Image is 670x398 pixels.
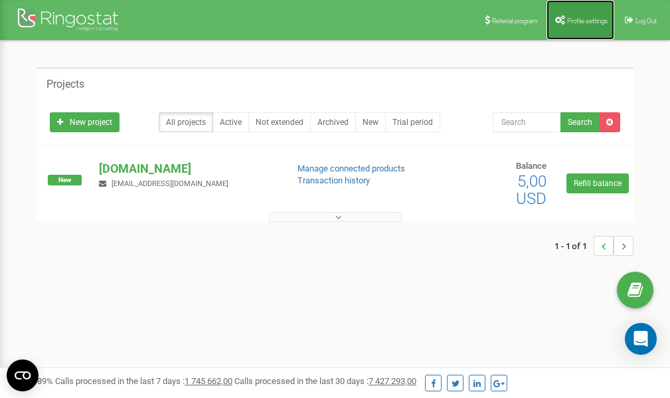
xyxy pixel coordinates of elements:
[7,359,39,391] button: Open CMP widget
[297,175,370,185] a: Transaction history
[159,112,213,132] a: All projects
[297,163,405,173] a: Manage connected products
[566,173,629,193] a: Refill balance
[234,376,416,386] span: Calls processed in the last 30 days :
[493,112,561,132] input: Search
[46,78,84,90] h5: Projects
[48,175,82,185] span: New
[625,323,657,355] div: Open Intercom Messenger
[248,112,311,132] a: Not extended
[567,17,608,25] span: Profile settings
[112,179,228,188] span: [EMAIL_ADDRESS][DOMAIN_NAME]
[635,17,657,25] span: Log Out
[310,112,356,132] a: Archived
[212,112,249,132] a: Active
[185,376,232,386] u: 1 745 662,00
[554,223,633,269] nav: ...
[50,112,120,132] a: New project
[385,112,440,132] a: Trial period
[516,172,546,208] span: 5,00 USD
[516,161,546,171] span: Balance
[99,160,276,177] p: [DOMAIN_NAME]
[560,112,600,132] button: Search
[55,376,232,386] span: Calls processed in the last 7 days :
[355,112,386,132] a: New
[554,236,594,256] span: 1 - 1 of 1
[369,376,416,386] u: 7 427 293,00
[492,17,538,25] span: Referral program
